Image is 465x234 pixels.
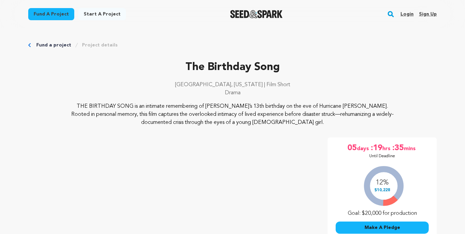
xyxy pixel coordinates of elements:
[336,222,429,234] button: Make A Pledge
[400,9,414,20] a: Login
[78,8,126,20] a: Start a project
[230,10,283,18] img: Seed&Spark Logo Dark Mode
[347,143,357,154] span: 05
[28,89,437,97] p: Drama
[28,81,437,89] p: [GEOGRAPHIC_DATA], [US_STATE] | Film Short
[28,42,437,48] div: Breadcrumb
[392,143,404,154] span: :35
[357,143,370,154] span: days
[404,143,417,154] span: mins
[36,42,71,48] a: Fund a project
[69,102,396,127] p: THE BIRTHDAY SONG is an intimate remembering of [PERSON_NAME]’s 13th birthday on the eve of Hurri...
[230,10,283,18] a: Seed&Spark Homepage
[370,143,382,154] span: :19
[419,9,437,20] a: Sign up
[28,59,437,75] p: The Birthday Song
[382,143,392,154] span: hrs
[28,8,74,20] a: Fund a project
[369,154,395,159] p: Until Deadline
[82,42,118,48] a: Project details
